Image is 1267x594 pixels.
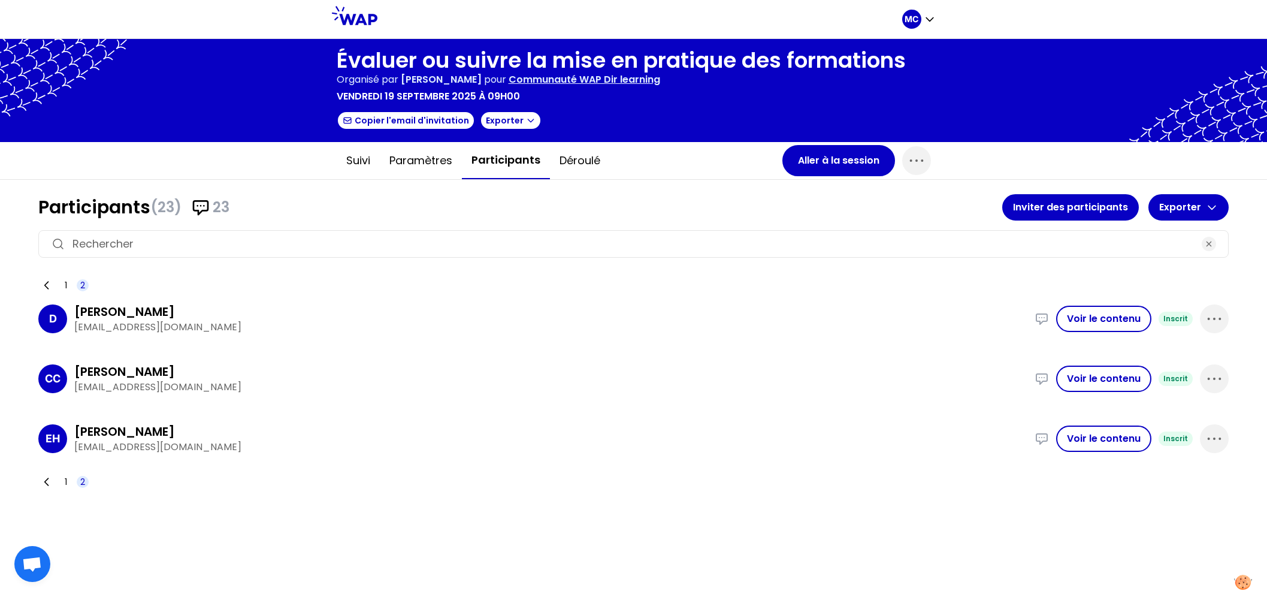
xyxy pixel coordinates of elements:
button: Déroulé [550,143,610,179]
div: Inscrit [1159,312,1193,326]
button: Copier l'email d'invitation [337,111,475,130]
p: pour [484,73,506,87]
div: Inscrit [1159,432,1193,446]
button: Aller à la session [782,145,895,176]
h3: [PERSON_NAME] [74,423,175,440]
h1: Évaluer ou suivre la mise en pratique des formations [337,49,906,73]
span: 2 [80,279,85,291]
div: Ouvrir le chat [14,546,50,582]
button: Exporter [1148,194,1229,221]
button: Exporter [480,111,542,130]
span: 1 [65,476,67,488]
span: 1 [65,279,67,291]
p: Communauté WAP Dir learning [509,73,660,87]
h3: [PERSON_NAME] [74,363,175,380]
button: Paramètres [380,143,462,179]
p: [EMAIL_ADDRESS][DOMAIN_NAME] [74,380,1027,394]
h1: Participants [38,197,1002,218]
button: MC [902,10,936,29]
p: [EMAIL_ADDRESS][DOMAIN_NAME] [74,440,1027,454]
p: Organisé par [337,73,398,87]
div: Inscrit [1159,372,1193,386]
p: CC [45,370,61,387]
p: vendredi 19 septembre 2025 à 09h00 [337,89,520,104]
button: Participants [462,142,550,179]
button: Voir le contenu [1056,306,1151,332]
button: Inviter des participants [1002,194,1139,221]
p: EH [46,430,60,447]
span: [PERSON_NAME] [401,73,482,86]
span: 2 [80,476,85,488]
h3: [PERSON_NAME] [74,303,175,320]
span: (23) [150,198,182,217]
button: Voir le contenu [1056,426,1151,452]
span: 23 [213,198,229,217]
p: [EMAIL_ADDRESS][DOMAIN_NAME] [74,320,1027,334]
p: D [49,310,57,327]
button: Voir le contenu [1056,366,1151,392]
input: Rechercher [72,236,1195,252]
button: Suivi [337,143,380,179]
p: MC [905,13,918,25]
